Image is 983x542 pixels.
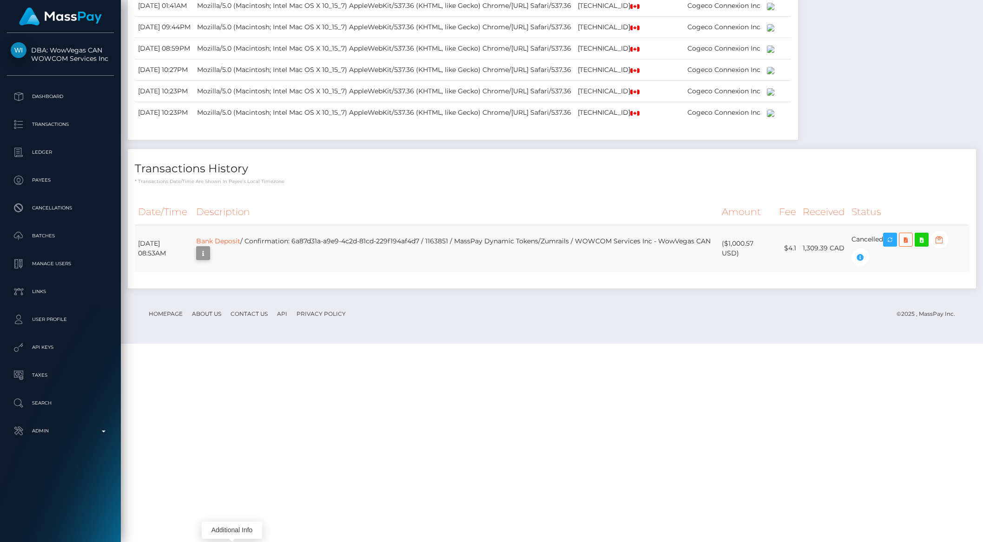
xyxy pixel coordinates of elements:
[135,81,194,102] td: [DATE] 10:23PM
[574,81,643,102] td: [TECHNICAL_ID]
[848,199,969,225] th: Status
[194,38,574,59] td: Mozilla/5.0 (Macintosh; Intel Mac OS X 10_15_7) AppleWebKit/537.36 (KHTML, like Gecko) Chrome/[UR...
[145,307,186,321] a: Homepage
[11,42,26,58] img: WOWCOM Services Inc
[7,280,114,303] a: Links
[630,26,640,30] img: ca.png
[11,396,110,410] p: Search
[574,38,643,59] td: [TECHNICAL_ID]
[7,392,114,415] a: Search
[7,46,114,63] span: DBA: WowVegas CAN WOWCOM Services Inc
[11,145,110,159] p: Ledger
[11,173,110,187] p: Payees
[188,307,225,321] a: About Us
[11,201,110,215] p: Cancellations
[11,229,110,243] p: Batches
[630,47,640,52] img: ca.png
[135,17,194,38] td: [DATE] 09:44PM
[7,85,114,108] a: Dashboard
[7,113,114,136] a: Transactions
[7,419,114,443] a: Admin
[11,313,110,327] p: User Profile
[293,307,350,321] a: Privacy Policy
[767,3,774,10] img: 200x100
[767,24,774,32] img: 200x100
[684,17,764,38] td: Cogeco Connexion Inc
[7,224,114,248] a: Batches
[193,225,719,272] td: / Confirmation: 6a87d31a-a9e9-4c2d-81cd-229f194af4d7 / 1163851 / MassPay Dynamic Tokens/Zumrails ...
[574,59,643,81] td: [TECHNICAL_ID]
[719,199,776,225] th: Amount
[684,81,764,102] td: Cogeco Connexion Inc
[202,522,262,539] div: Additional Info
[767,110,774,117] img: 200x100
[194,59,574,81] td: Mozilla/5.0 (Macintosh; Intel Mac OS X 10_15_7) AppleWebKit/537.36 (KHTML, like Gecko) Chrome/[UR...
[11,424,110,438] p: Admin
[7,364,114,387] a: Taxes
[719,225,776,272] td: ($1,000.57 USD)
[227,307,271,321] a: Contact Us
[848,225,969,272] td: Cancelled
[776,225,799,272] td: $4.1
[7,169,114,192] a: Payees
[193,199,719,225] th: Description
[196,237,240,245] a: Bank Deposit
[135,161,969,177] h4: Transactions History
[7,196,114,220] a: Cancellations
[799,199,848,225] th: Received
[684,38,764,59] td: Cogeco Connexion Inc
[630,90,640,94] img: ca.png
[135,38,194,59] td: [DATE] 08:59PM
[273,307,291,321] a: API
[194,17,574,38] td: Mozilla/5.0 (Macintosh; Intel Mac OS X 10_15_7) AppleWebKit/537.36 (KHTML, like Gecko) Chrome/[UR...
[897,309,962,319] div: © 2025 , MassPay Inc.
[11,285,110,299] p: Links
[574,17,643,38] td: [TECHNICAL_ID]
[767,46,774,53] img: 200x100
[11,118,110,131] p: Transactions
[135,178,969,185] p: * Transactions date/time are shown in payee's local timezone
[7,308,114,331] a: User Profile
[135,59,194,81] td: [DATE] 10:27PM
[135,199,193,225] th: Date/Time
[684,59,764,81] td: Cogeco Connexion Inc
[135,225,193,272] td: [DATE] 08:53AM
[7,252,114,275] a: Manage Users
[7,141,114,164] a: Ledger
[630,68,640,73] img: ca.png
[7,336,114,359] a: API Keys
[799,225,848,272] td: 1,309.39 CAD
[135,102,194,124] td: [DATE] 10:23PM
[767,67,774,74] img: 200x100
[194,81,574,102] td: Mozilla/5.0 (Macintosh; Intel Mac OS X 10_15_7) AppleWebKit/537.36 (KHTML, like Gecko) Chrome/[UR...
[767,88,774,96] img: 200x100
[574,102,643,124] td: [TECHNICAL_ID]
[11,340,110,354] p: API Keys
[630,4,640,9] img: ca.png
[19,7,102,26] img: MassPay Logo
[684,102,764,124] td: Cogeco Connexion Inc
[11,90,110,104] p: Dashboard
[194,102,574,124] td: Mozilla/5.0 (Macintosh; Intel Mac OS X 10_15_7) AppleWebKit/537.36 (KHTML, like Gecko) Chrome/[UR...
[11,257,110,271] p: Manage Users
[776,199,799,225] th: Fee
[11,368,110,382] p: Taxes
[630,111,640,116] img: ca.png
